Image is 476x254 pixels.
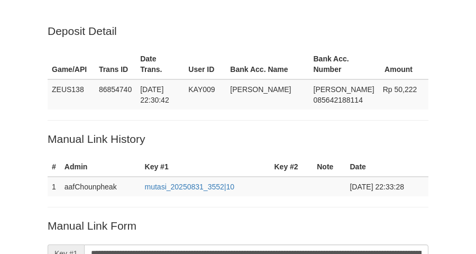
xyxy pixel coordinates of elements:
[95,49,136,79] th: Trans ID
[314,96,363,104] span: Copy 085642188114 to clipboard
[309,49,379,79] th: Bank Acc. Number
[345,177,428,196] td: [DATE] 22:33:28
[345,157,428,177] th: Date
[48,177,60,196] td: 1
[95,79,136,110] td: 86854740
[226,49,309,79] th: Bank Acc. Name
[48,49,95,79] th: Game/API
[188,85,215,94] span: KAY009
[48,157,60,177] th: #
[60,177,141,196] td: aafChounpheak
[48,218,428,233] p: Manual Link Form
[314,85,374,94] span: [PERSON_NAME]
[60,157,141,177] th: Admin
[313,157,345,177] th: Note
[270,157,313,177] th: Key #2
[184,49,226,79] th: User ID
[48,23,428,39] p: Deposit Detail
[48,79,95,110] td: ZEUS138
[383,85,417,94] span: Rp 50,222
[379,49,428,79] th: Amount
[141,157,270,177] th: Key #1
[145,183,234,191] a: mutasi_20250831_3552|10
[230,85,291,94] span: [PERSON_NAME]
[136,49,184,79] th: Date Trans.
[48,131,428,147] p: Manual Link History
[140,85,169,104] span: [DATE] 22:30:42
